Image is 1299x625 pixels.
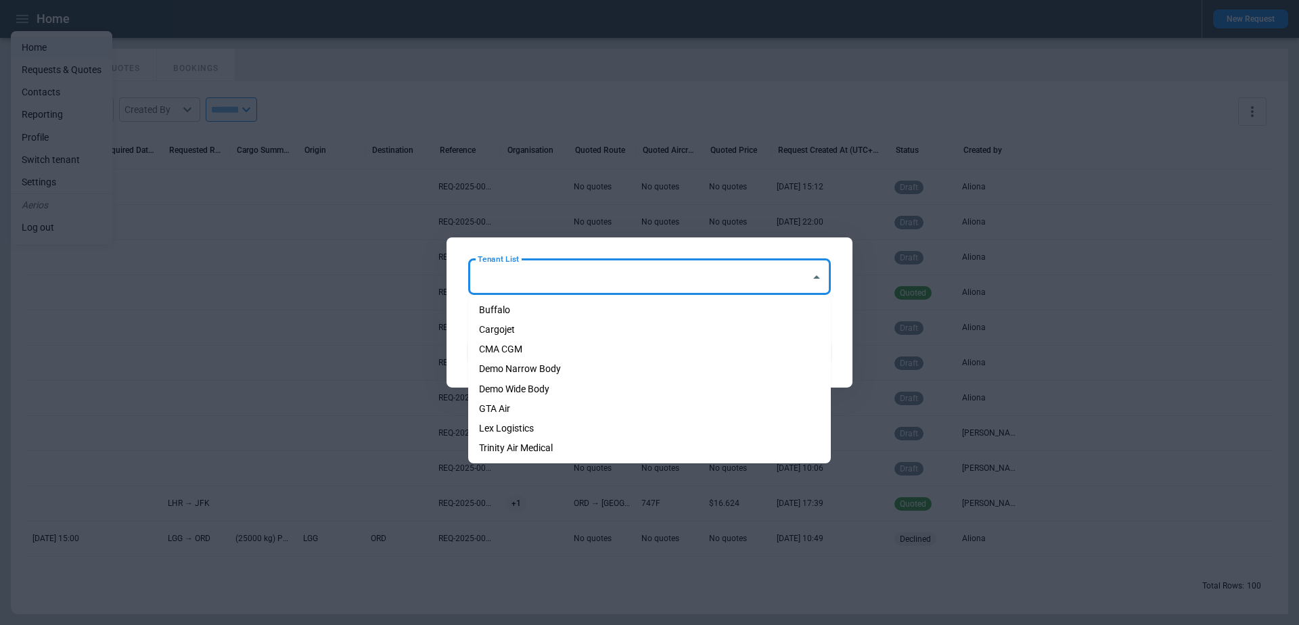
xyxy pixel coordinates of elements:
li: Trinity Air Medical [468,438,831,458]
label: Tenant List [478,253,519,264]
li: Demo Narrow Body [468,359,831,379]
button: Close [807,268,826,287]
li: Cargojet [468,320,831,340]
li: Demo Wide Body [468,379,831,399]
li: CMA CGM [468,340,831,359]
li: Lex Logistics [468,419,831,438]
li: GTA Air [468,399,831,419]
li: Buffalo [468,300,831,320]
